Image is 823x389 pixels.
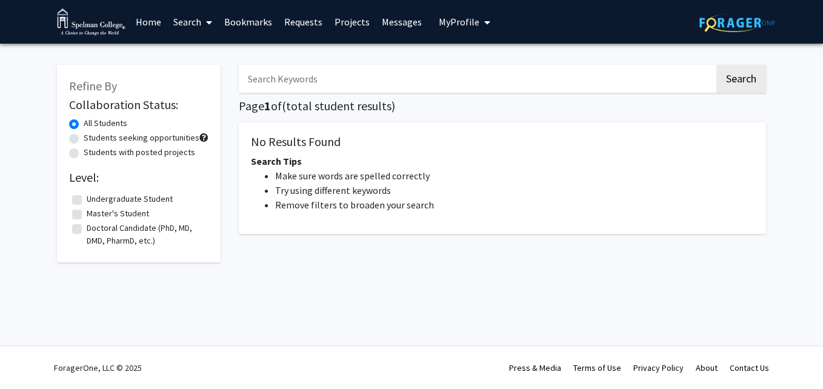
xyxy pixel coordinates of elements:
a: Messages [376,1,428,43]
label: Students seeking opportunities [84,131,199,144]
label: Master's Student [87,207,149,220]
li: Remove filters to broaden your search [275,198,754,212]
a: About [696,362,718,373]
a: Press & Media [509,362,561,373]
span: Refine By [69,78,117,93]
a: Contact Us [730,362,769,373]
input: Search Keywords [239,65,715,93]
nav: Page navigation [239,246,766,274]
label: Doctoral Candidate (PhD, MD, DMD, PharmD, etc.) [87,222,205,247]
h1: Page of ( total student results) [239,99,766,113]
span: 1 [264,98,271,113]
li: Try using different keywords [275,183,754,198]
span: Search Tips [251,155,302,167]
a: Search [167,1,218,43]
label: Students with posted projects [84,146,195,159]
a: Terms of Use [573,362,621,373]
img: ForagerOne Logo [699,13,775,32]
span: My Profile [439,16,479,28]
img: Spelman College Logo [57,8,125,36]
h2: Level: [69,170,208,185]
a: Home [130,1,167,43]
label: All Students [84,117,127,130]
button: Search [716,65,766,93]
label: Undergraduate Student [87,193,173,205]
li: Make sure words are spelled correctly [275,168,754,183]
h2: Collaboration Status: [69,98,208,112]
h5: No Results Found [251,135,754,149]
a: Projects [328,1,376,43]
div: ForagerOne, LLC © 2025 [54,347,142,389]
a: Bookmarks [218,1,278,43]
a: Requests [278,1,328,43]
a: Privacy Policy [633,362,684,373]
iframe: Chat [771,334,814,380]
